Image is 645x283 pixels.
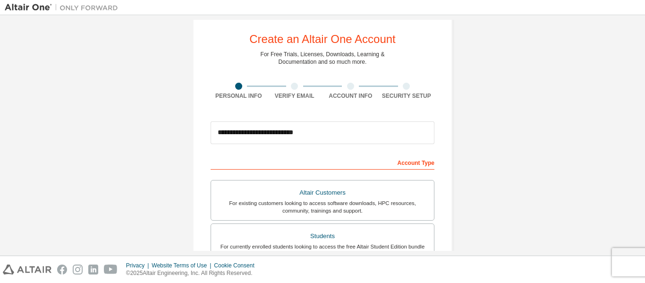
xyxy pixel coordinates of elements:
[152,262,214,269] div: Website Terms of Use
[267,92,323,100] div: Verify Email
[249,34,396,45] div: Create an Altair One Account
[322,92,379,100] div: Account Info
[214,262,260,269] div: Cookie Consent
[126,269,260,277] p: © 2025 Altair Engineering, Inc. All Rights Reserved.
[211,92,267,100] div: Personal Info
[73,265,83,274] img: instagram.svg
[211,154,434,170] div: Account Type
[3,265,51,274] img: altair_logo.svg
[379,92,435,100] div: Security Setup
[217,230,428,243] div: Students
[5,3,123,12] img: Altair One
[217,186,428,199] div: Altair Customers
[261,51,385,66] div: For Free Trials, Licenses, Downloads, Learning & Documentation and so much more.
[217,243,428,258] div: For currently enrolled students looking to access the free Altair Student Edition bundle and all ...
[57,265,67,274] img: facebook.svg
[88,265,98,274] img: linkedin.svg
[217,199,428,214] div: For existing customers looking to access software downloads, HPC resources, community, trainings ...
[104,265,118,274] img: youtube.svg
[126,262,152,269] div: Privacy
